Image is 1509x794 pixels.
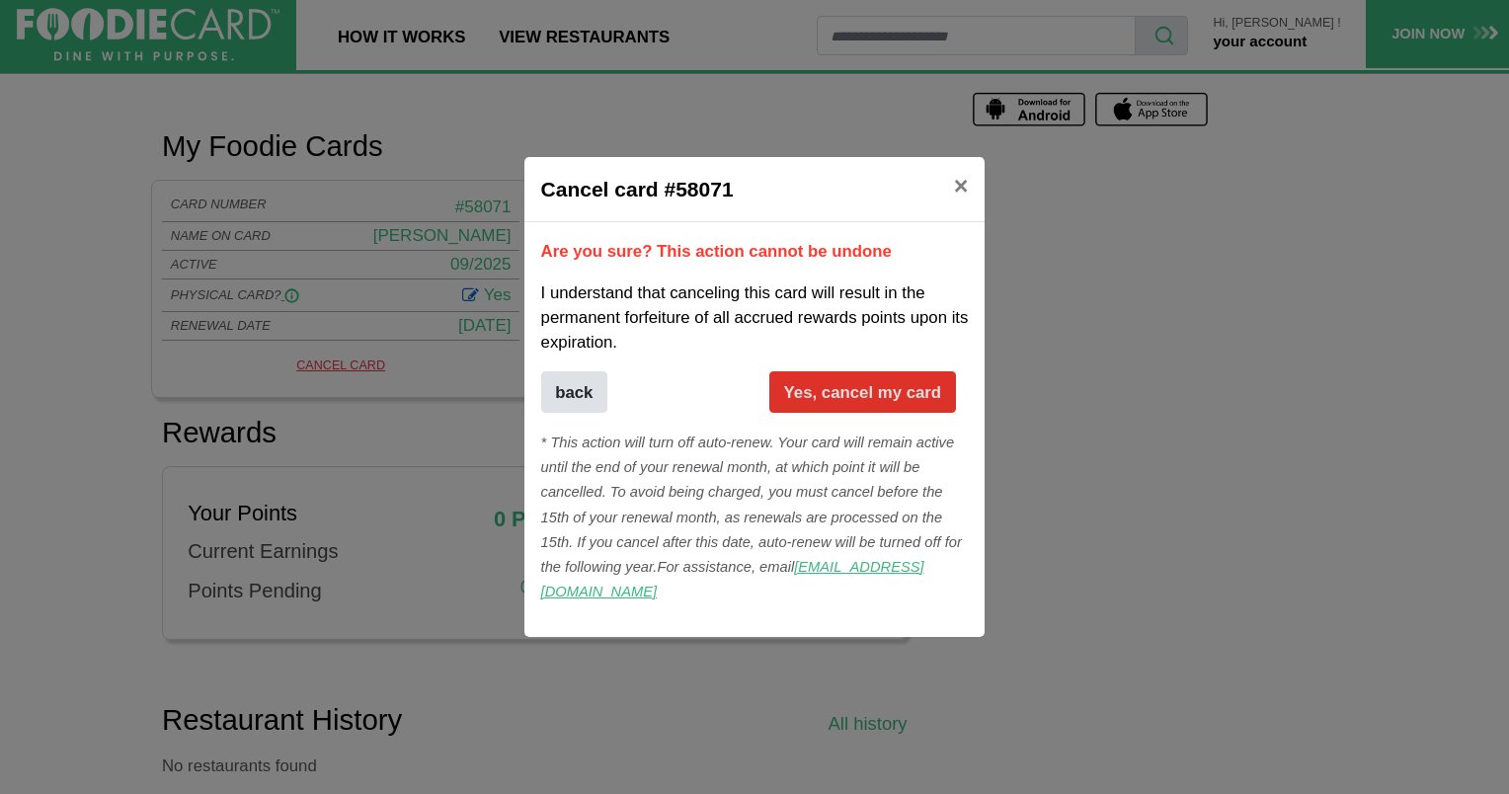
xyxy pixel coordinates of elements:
p: I understand that canceling this card will result in the permanent forfeiture of all accrued rewa... [541,280,969,356]
i: * This action will turn off auto-renew. Your card will remain active until the end of your renewa... [541,435,962,599]
h5: Cancel card # [541,174,734,205]
a: [EMAIL_ADDRESS][DOMAIN_NAME] [541,559,924,599]
button: Close [937,157,985,215]
span: 58071 [675,178,733,200]
button: Yes, cancel my card [769,371,956,413]
span: × [954,172,969,199]
b: Are you sure? This action cannot be undone [541,242,892,261]
button: back [541,371,607,413]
